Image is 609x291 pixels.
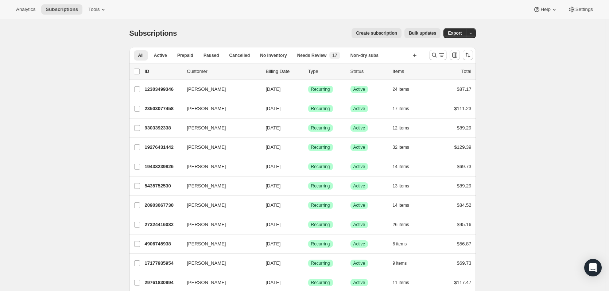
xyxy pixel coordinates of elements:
[266,125,281,131] span: [DATE]
[187,182,226,190] span: [PERSON_NAME]
[145,162,472,172] div: 19438239826[PERSON_NAME][DATE]SuccessRecurringSuccessActive14 items$69.73
[183,219,256,230] button: [PERSON_NAME]
[450,50,460,60] button: Customize table column order and visibility
[350,68,387,75] p: Status
[311,241,330,247] span: Recurring
[540,7,550,12] span: Help
[183,238,256,250] button: [PERSON_NAME]
[145,163,181,170] p: 19438239826
[404,28,441,38] button: Bulk updates
[393,181,417,191] button: 13 items
[393,104,417,114] button: 17 items
[564,4,597,15] button: Settings
[187,221,226,228] span: [PERSON_NAME]
[409,30,436,36] span: Bulk updates
[183,180,256,192] button: [PERSON_NAME]
[393,183,409,189] span: 13 items
[187,86,226,93] span: [PERSON_NAME]
[260,53,287,58] span: No inventory
[457,241,472,247] span: $56.87
[457,222,472,227] span: $95.16
[457,183,472,189] span: $89.29
[84,4,111,15] button: Tools
[203,53,219,58] span: Paused
[183,103,256,115] button: [PERSON_NAME]
[183,257,256,269] button: [PERSON_NAME]
[266,144,281,150] span: [DATE]
[393,144,409,150] span: 32 items
[187,124,226,132] span: [PERSON_NAME]
[393,164,409,170] span: 14 items
[145,182,181,190] p: 5435752530
[187,279,226,286] span: [PERSON_NAME]
[393,260,407,266] span: 9 items
[311,86,330,92] span: Recurring
[311,222,330,228] span: Recurring
[311,125,330,131] span: Recurring
[353,260,365,266] span: Active
[187,240,226,248] span: [PERSON_NAME]
[311,280,330,286] span: Recurring
[457,202,472,208] span: $84.52
[145,278,472,288] div: 29761830994[PERSON_NAME][DATE]SuccessRecurringSuccessActive11 items$117.47
[393,106,409,112] span: 17 items
[145,105,181,112] p: 23503077458
[353,222,365,228] span: Active
[311,202,330,208] span: Recurring
[145,123,472,133] div: 9303392338[PERSON_NAME][DATE]SuccessRecurringSuccessActive12 items$89.29
[138,53,144,58] span: All
[145,124,181,132] p: 9303392338
[16,7,35,12] span: Analytics
[145,200,472,210] div: 20903067730[PERSON_NAME][DATE]SuccessRecurringSuccessActive14 items$84.52
[393,202,409,208] span: 14 items
[177,53,193,58] span: Prepaid
[454,280,472,285] span: $117.47
[353,86,365,92] span: Active
[529,4,562,15] button: Help
[145,68,181,75] p: ID
[145,104,472,114] div: 23503077458[PERSON_NAME][DATE]SuccessRecurringSuccessActive17 items$111.23
[393,241,407,247] span: 6 items
[129,29,177,37] span: Subscriptions
[266,106,281,111] span: [DATE]
[88,7,100,12] span: Tools
[393,278,417,288] button: 11 items
[353,202,365,208] span: Active
[145,258,472,268] div: 17177935954[PERSON_NAME][DATE]SuccessRecurringSuccessActive9 items$69.73
[393,258,415,268] button: 9 items
[266,183,281,189] span: [DATE]
[393,200,417,210] button: 14 items
[145,84,472,94] div: 12303499346[PERSON_NAME][DATE]SuccessRecurringSuccessActive24 items$87.17
[266,68,302,75] p: Billing Date
[393,222,409,228] span: 26 items
[393,123,417,133] button: 12 items
[393,125,409,131] span: 12 items
[311,164,330,170] span: Recurring
[429,50,447,60] button: Search and filter results
[350,53,379,58] span: Non-dry subs
[352,28,402,38] button: Create subscription
[183,141,256,153] button: [PERSON_NAME]
[266,222,281,227] span: [DATE]
[443,28,466,38] button: Export
[353,280,365,286] span: Active
[575,7,593,12] span: Settings
[311,183,330,189] span: Recurring
[183,122,256,134] button: [PERSON_NAME]
[154,53,167,58] span: Active
[393,86,409,92] span: 24 items
[145,144,181,151] p: 19276431442
[353,183,365,189] span: Active
[46,7,78,12] span: Subscriptions
[187,68,260,75] p: Customer
[266,164,281,169] span: [DATE]
[454,106,472,111] span: $111.23
[393,280,409,286] span: 11 items
[332,53,337,58] span: 17
[145,202,181,209] p: 20903067730
[393,142,417,152] button: 32 items
[145,220,472,230] div: 27324416082[PERSON_NAME][DATE]SuccessRecurringSuccessActive26 items$95.16
[457,164,472,169] span: $69.73
[353,106,365,112] span: Active
[145,279,181,286] p: 29761830994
